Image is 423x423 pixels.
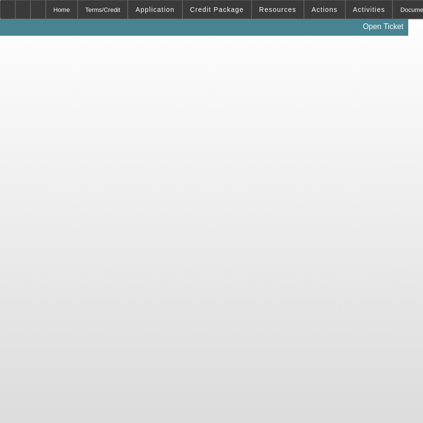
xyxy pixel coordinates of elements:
[183,0,251,19] button: Credit Package
[259,6,296,13] span: Resources
[312,6,338,13] span: Actions
[128,0,181,19] button: Application
[359,19,407,35] a: Open Ticket
[353,6,385,13] span: Activities
[304,0,345,19] button: Actions
[346,0,393,19] button: Activities
[252,0,303,19] button: Resources
[190,6,244,13] span: Credit Package
[135,6,174,13] span: Application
